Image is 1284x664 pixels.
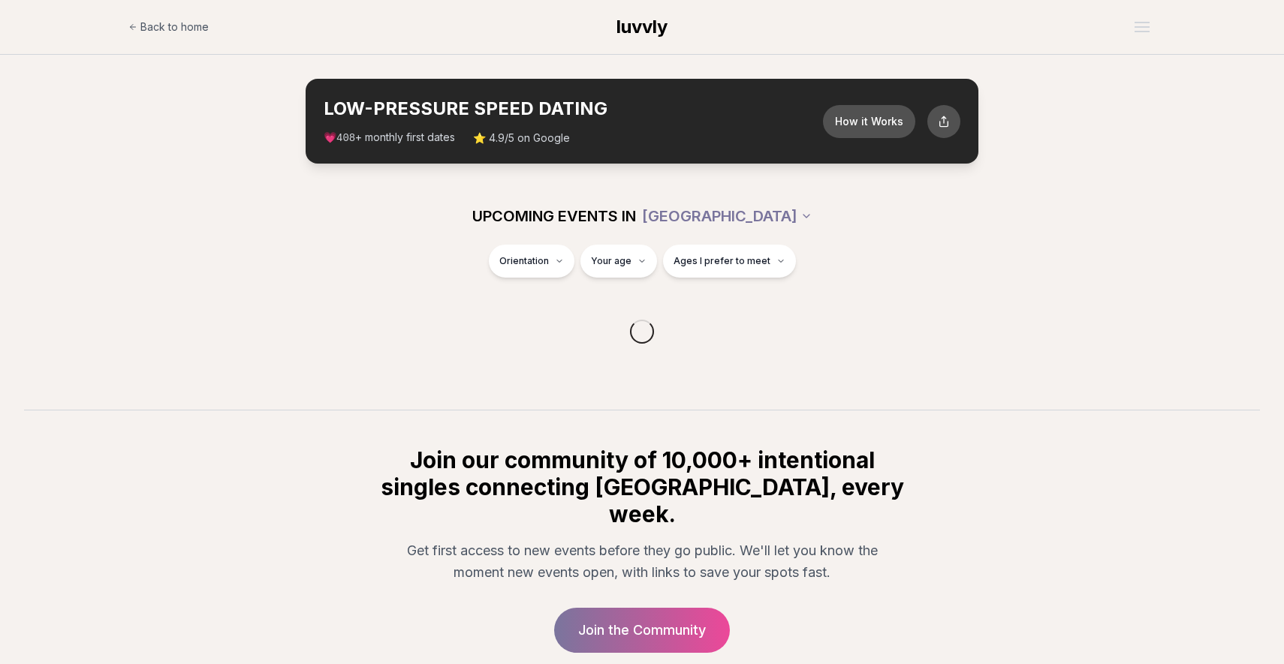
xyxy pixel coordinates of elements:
button: Open menu [1129,16,1156,38]
span: ⭐ 4.9/5 on Google [473,131,570,146]
button: Your age [580,245,657,278]
span: Back to home [140,20,209,35]
span: 💗 + monthly first dates [324,130,455,146]
a: luvvly [616,15,668,39]
h2: LOW-PRESSURE SPEED DATING [324,97,823,121]
span: Your age [591,255,631,267]
h2: Join our community of 10,000+ intentional singles connecting [GEOGRAPHIC_DATA], every week. [378,446,906,527]
span: Ages I prefer to meet [674,255,770,267]
span: 408 [336,132,355,144]
a: Back to home [128,12,209,42]
button: Orientation [489,245,574,278]
button: How it Works [823,105,915,138]
span: Orientation [499,255,549,267]
button: Ages I prefer to meet [663,245,796,278]
a: Join the Community [554,608,730,653]
span: UPCOMING EVENTS IN [472,206,636,227]
span: luvvly [616,16,668,38]
p: Get first access to new events before they go public. We'll let you know the moment new events op... [390,539,894,584]
button: [GEOGRAPHIC_DATA] [642,200,812,233]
